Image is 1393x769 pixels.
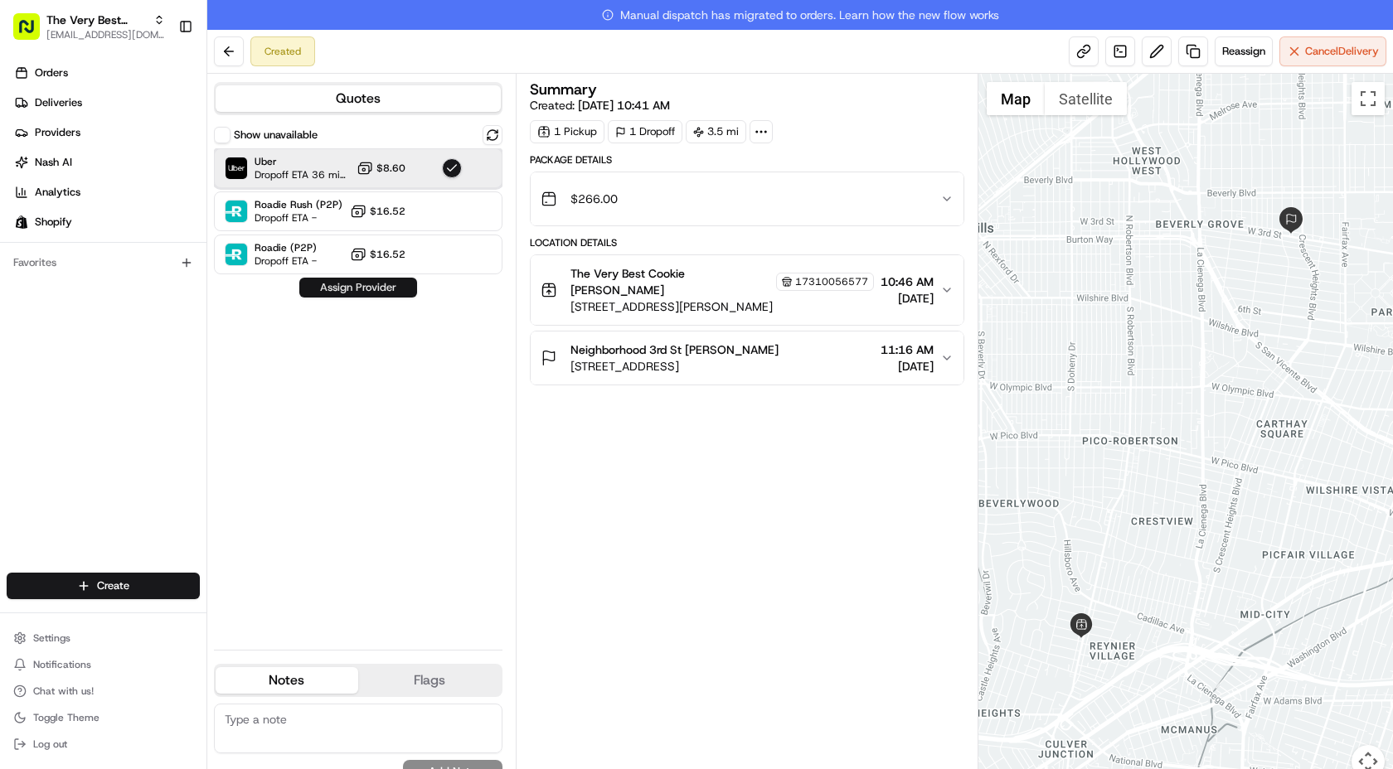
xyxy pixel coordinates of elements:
input: Clear [43,107,274,124]
span: Settings [33,631,70,645]
label: Show unavailable [234,128,318,143]
div: Favorites [7,249,200,276]
button: Create [7,573,200,599]
span: Dropoff ETA 36 minutes [255,168,350,181]
span: Neighborhood 3rd St [PERSON_NAME] [570,341,779,358]
span: Roadie Rush (P2P) [255,198,342,211]
span: Create [97,578,129,593]
h3: Summary [530,82,597,97]
button: Notes [216,667,358,694]
a: Providers [7,119,206,146]
div: Past conversations [17,215,111,229]
span: Cancel Delivery [1305,44,1379,59]
button: Reassign [1215,36,1273,66]
div: 3.5 mi [686,120,746,143]
button: Log out [7,733,200,756]
span: [PERSON_NAME] [51,257,134,270]
span: 11:16 AM [881,341,934,358]
a: Analytics [7,179,206,206]
span: Notifications [33,658,91,671]
a: Shopify [7,209,206,235]
a: Orders [7,60,206,86]
span: $266.00 [570,191,618,207]
span: Uber [255,155,350,168]
div: 1 Dropoff [608,120,682,143]
span: [STREET_ADDRESS][PERSON_NAME] [570,298,874,315]
button: Toggle Theme [7,706,200,729]
img: 1736555255976-a54dd68f-1ca7-489b-9aae-adbdc363a1c4 [17,158,46,188]
span: $16.52 [370,248,405,261]
span: [DATE] 10:41 AM [578,98,670,113]
button: $16.52 [350,246,405,263]
button: The Very Best Cookie In The Whole Wide World [46,12,147,28]
button: Quotes [216,85,501,112]
span: Shopify [35,215,72,230]
a: 💻API Documentation [133,319,273,349]
button: CancelDelivery [1279,36,1386,66]
span: Chat with us! [33,684,94,698]
span: Deliveries [35,95,82,110]
span: Pylon [165,366,201,379]
button: $16.52 [350,203,405,220]
a: Nash AI [7,149,206,176]
span: Created: [530,97,670,114]
span: Providers [35,125,80,140]
img: Roadie (P2P) [226,244,247,265]
span: Knowledge Base [33,326,127,342]
div: Start new chat [75,158,272,175]
button: See all [257,212,302,232]
button: Assign Provider [299,278,417,297]
img: Masood Aslam [17,241,43,268]
span: Log out [33,738,67,751]
button: Settings [7,626,200,650]
button: Toggle fullscreen view [1352,82,1385,115]
button: Neighborhood 3rd St [PERSON_NAME][STREET_ADDRESS]11:16 AM[DATE] [531,331,963,384]
p: Welcome 👋 [17,66,302,93]
span: $8.60 [376,162,405,175]
span: Manual dispatch has migrated to orders. Learn how the new flow works [602,7,999,23]
img: Shopify logo [15,215,28,229]
span: [DATE] [881,358,934,375]
button: The Very Best Cookie [PERSON_NAME]17310056577[STREET_ADDRESS][PERSON_NAME]10:46 AM[DATE] [531,255,963,325]
div: 💻 [140,327,153,341]
div: We're available if you need us! [75,175,228,188]
span: [DATE] [881,290,934,307]
span: Orders [35,65,68,80]
span: [DATE] [147,257,181,270]
span: API Documentation [157,326,266,342]
img: 1736555255976-a54dd68f-1ca7-489b-9aae-adbdc363a1c4 [33,258,46,271]
a: Powered byPylon [117,365,201,379]
span: [STREET_ADDRESS] [570,358,779,375]
a: 📗Knowledge Base [10,319,133,349]
div: Location Details [530,236,964,249]
span: Toggle Theme [33,711,99,724]
img: Uber [226,157,247,179]
img: 9188753566659_6852d8bf1fb38e338040_72.png [35,158,65,188]
span: Dropoff ETA - [255,211,342,225]
button: Flags [358,667,501,694]
button: The Very Best Cookie In The Whole Wide World[EMAIL_ADDRESS][DOMAIN_NAME] [7,7,172,46]
span: $16.52 [370,205,405,218]
span: • [138,257,143,270]
div: 1 Pickup [530,120,604,143]
img: Roadie Rush (P2P) [226,201,247,222]
span: Reassign [1222,44,1265,59]
span: Dropoff ETA - [255,254,317,268]
span: Analytics [35,185,80,200]
div: 📗 [17,327,30,341]
button: Notifications [7,653,200,676]
button: Show satellite imagery [1045,82,1127,115]
button: Show street map [987,82,1045,115]
span: 17310056577 [795,275,868,288]
a: Deliveries [7,89,206,116]
span: Roadie (P2P) [255,241,317,254]
span: 10:46 AM [881,273,934,290]
img: Nash [17,17,50,50]
button: Chat with us! [7,680,200,703]
button: $266.00 [531,172,963,225]
button: [EMAIL_ADDRESS][DOMAIN_NAME] [46,28,165,41]
span: Nash AI [35,155,72,170]
span: The Very Best Cookie [PERSON_NAME] [570,265,773,298]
